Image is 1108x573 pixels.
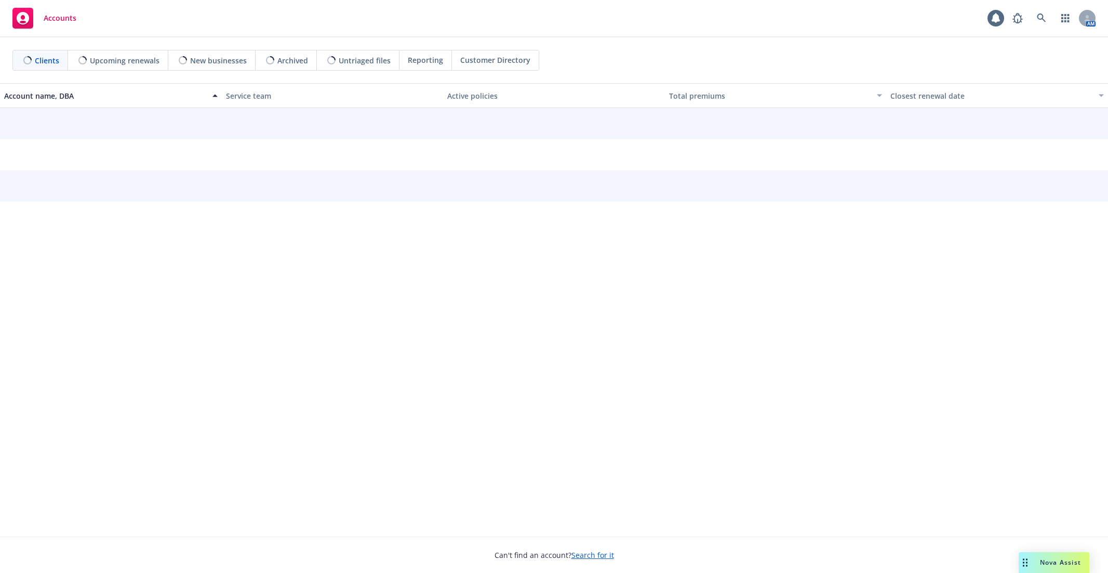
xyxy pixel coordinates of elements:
button: Nova Assist [1019,552,1089,573]
div: Closest renewal date [890,90,1092,101]
div: Service team [226,90,439,101]
span: Upcoming renewals [90,55,159,66]
a: Search [1031,8,1052,29]
button: Total premiums [665,83,887,108]
button: Active policies [443,83,665,108]
div: Total premiums [669,90,871,101]
span: New businesses [190,55,247,66]
span: Reporting [408,55,443,65]
a: Search for it [571,550,614,560]
span: Customer Directory [460,55,530,65]
span: Clients [35,55,59,66]
span: Can't find an account? [495,550,614,561]
div: Active policies [447,90,661,101]
button: Closest renewal date [886,83,1108,108]
div: Account name, DBA [4,90,206,101]
a: Switch app [1055,8,1076,29]
span: Untriaged files [339,55,391,66]
a: Report a Bug [1007,8,1028,29]
span: Nova Assist [1040,558,1081,567]
div: Drag to move [1019,552,1032,573]
span: Accounts [44,14,76,22]
button: Service team [222,83,444,108]
span: Archived [277,55,308,66]
a: Accounts [8,4,81,33]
